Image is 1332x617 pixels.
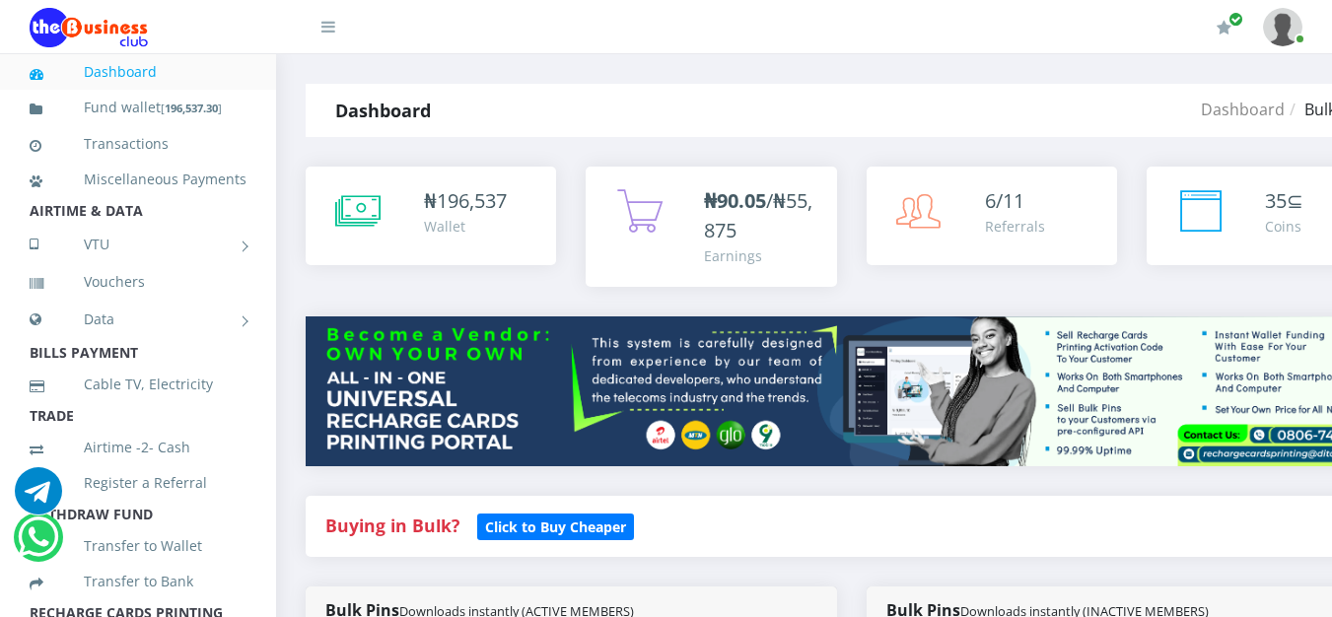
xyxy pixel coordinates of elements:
[30,157,246,202] a: Miscellaneous Payments
[30,559,246,604] a: Transfer to Bank
[477,514,634,537] a: Click to Buy Cheaper
[15,482,62,514] a: Chat for support
[30,460,246,506] a: Register a Referral
[1265,186,1303,216] div: ⊆
[485,517,626,536] b: Click to Buy Cheaper
[704,187,812,243] span: /₦55,875
[30,121,246,167] a: Transactions
[704,245,816,266] div: Earnings
[437,187,507,214] span: 196,537
[30,295,246,344] a: Data
[1201,99,1285,120] a: Dashboard
[1265,216,1303,237] div: Coins
[867,167,1117,265] a: 6/11 Referrals
[1217,20,1231,35] i: Renew/Upgrade Subscription
[1265,187,1287,214] span: 35
[1263,8,1302,46] img: User
[30,259,246,305] a: Vouchers
[306,167,556,265] a: ₦196,537 Wallet
[424,216,507,237] div: Wallet
[165,101,218,115] b: 196,537.30
[586,167,836,287] a: ₦90.05/₦55,875 Earnings
[30,8,148,47] img: Logo
[325,514,459,537] strong: Buying in Bulk?
[30,362,246,407] a: Cable TV, Electricity
[704,187,766,214] b: ₦90.05
[18,528,58,561] a: Chat for support
[30,220,246,269] a: VTU
[335,99,431,122] strong: Dashboard
[985,187,1024,214] span: 6/11
[985,216,1045,237] div: Referrals
[30,49,246,95] a: Dashboard
[30,425,246,470] a: Airtime -2- Cash
[1228,12,1243,27] span: Renew/Upgrade Subscription
[30,523,246,569] a: Transfer to Wallet
[161,101,222,115] small: [ ]
[424,186,507,216] div: ₦
[30,85,246,131] a: Fund wallet[196,537.30]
